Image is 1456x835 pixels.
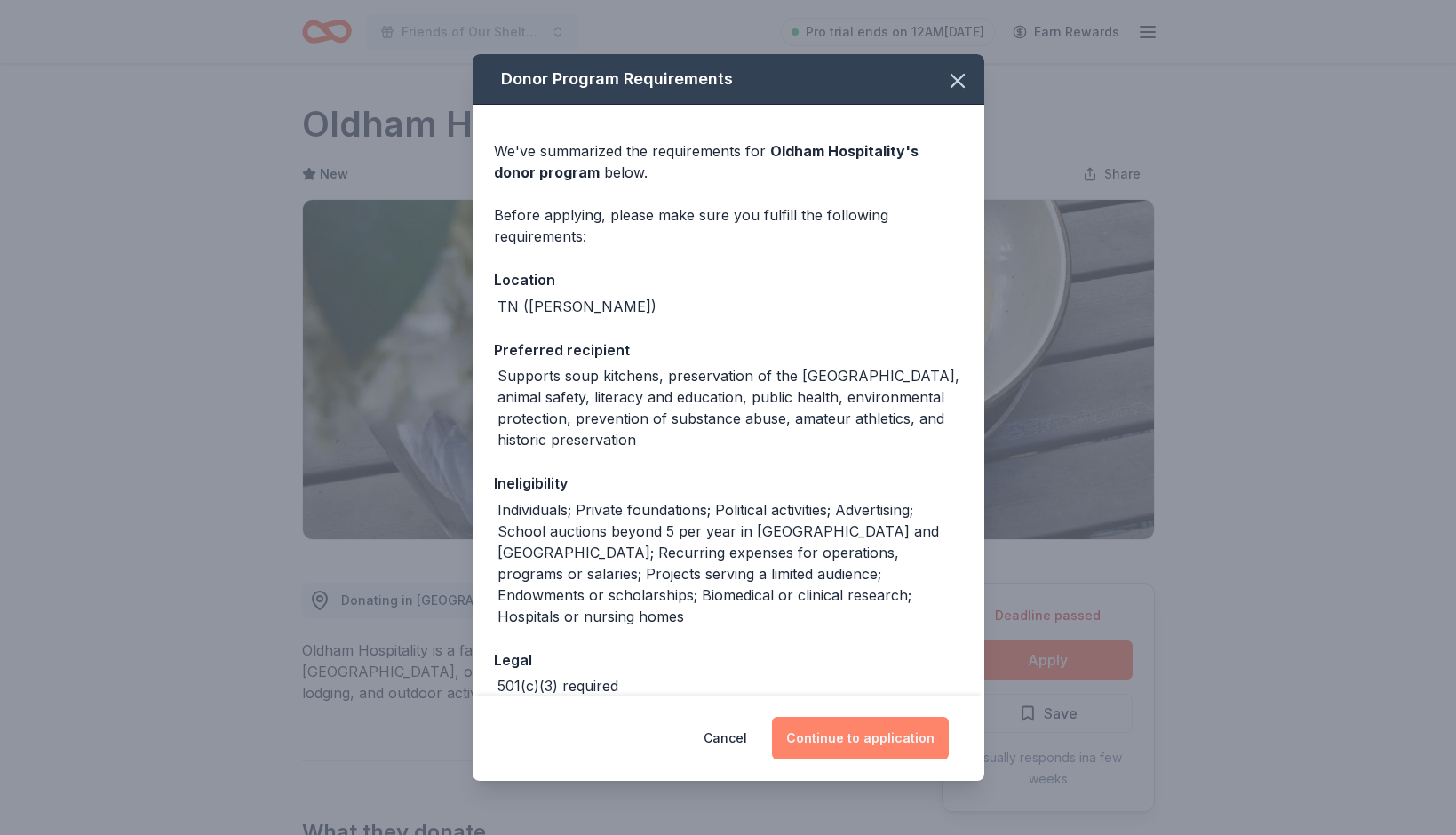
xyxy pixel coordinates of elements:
[497,365,963,450] div: Supports soup kitchens, preservation of the [GEOGRAPHIC_DATA], animal safety, literacy and educat...
[494,338,963,362] div: Preferred recipient
[494,204,963,247] div: Before applying, please make sure you fulfill the following requirements:
[497,296,656,317] div: TN ([PERSON_NAME])
[494,472,963,495] div: Ineligibility
[772,717,949,759] button: Continue to application
[494,648,963,672] div: Legal
[497,499,963,627] div: Individuals; Private foundations; Political activities; Advertising; School auctions beyond 5 per...
[473,54,984,105] div: Donor Program Requirements
[494,140,963,183] div: We've summarized the requirements for below.
[704,717,747,759] button: Cancel
[497,675,618,696] div: 501(c)(3) required
[494,268,963,291] div: Location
